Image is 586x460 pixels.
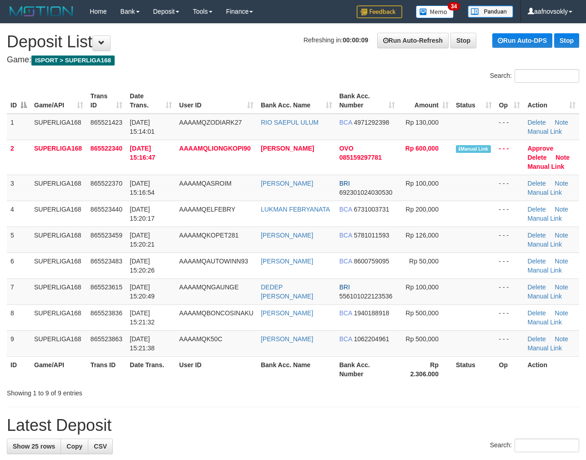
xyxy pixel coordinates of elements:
[91,232,122,239] span: 865523459
[30,253,87,278] td: SUPERLIGA168
[130,283,155,300] span: [DATE] 15:20:49
[377,33,449,48] a: Run Auto-Refresh
[339,335,352,343] span: BCA
[406,309,439,317] span: Rp 500,000
[7,439,61,454] a: Show 25 rows
[7,88,30,114] th: ID: activate to sort column descending
[339,180,350,187] span: BRI
[126,356,175,382] th: Date Trans.
[527,344,562,352] a: Manual Link
[261,232,313,239] a: [PERSON_NAME]
[495,304,524,330] td: - - -
[130,145,155,161] span: [DATE] 15:16:47
[515,439,579,452] input: Search:
[354,119,389,126] span: Copy 4971292398 to clipboard
[339,189,393,196] span: Copy 692301024030530 to clipboard
[7,201,30,227] td: 4
[7,253,30,278] td: 6
[257,88,336,114] th: Bank Acc. Name: activate to sort column ascending
[31,56,115,66] span: ISPORT > SUPERLIGA168
[7,5,76,18] img: MOTION_logo.png
[87,88,126,114] th: Trans ID: activate to sort column ascending
[527,267,562,274] a: Manual Link
[7,385,237,398] div: Showing 1 to 9 of 9 entries
[354,232,389,239] span: Copy 5781011593 to clipboard
[261,206,330,213] a: LUKMAN FEBRYANATA
[7,330,30,356] td: 9
[257,356,336,382] th: Bank Acc. Name
[405,145,439,152] span: Rp 600,000
[339,293,393,300] span: Copy 556101022123536 to clipboard
[490,439,579,452] label: Search:
[524,356,579,382] th: Action
[555,206,568,213] a: Note
[261,258,313,265] a: [PERSON_NAME]
[179,119,242,126] span: AAAAMQZODIARK27
[87,356,126,382] th: Trans ID
[527,119,546,126] a: Delete
[555,309,568,317] a: Note
[527,258,546,265] a: Delete
[176,356,257,382] th: User ID
[30,114,87,140] td: SUPERLIGA168
[406,283,439,291] span: Rp 100,000
[495,201,524,227] td: - - -
[495,227,524,253] td: - - -
[343,36,368,44] strong: 00:00:09
[527,128,562,135] a: Manual Link
[7,175,30,201] td: 3
[7,278,30,304] td: 7
[456,145,491,153] span: Manually Linked
[261,145,314,152] a: [PERSON_NAME]
[130,206,155,222] span: [DATE] 15:20:17
[339,145,354,152] span: OVO
[130,180,155,196] span: [DATE] 15:16:54
[399,356,452,382] th: Rp 2.306.000
[303,36,368,44] span: Refreshing in:
[527,145,553,152] a: Approve
[179,232,239,239] span: AAAAMQKOPET281
[179,283,239,291] span: AAAAMQNGAUNGE
[261,335,313,343] a: [PERSON_NAME]
[495,356,524,382] th: Op
[357,5,402,18] img: Feedback.jpg
[339,283,350,291] span: BRI
[88,439,113,454] a: CSV
[7,140,30,175] td: 2
[179,206,235,213] span: AAAAMQELFEBRY
[495,175,524,201] td: - - -
[416,5,454,18] img: Button%20Memo.svg
[495,88,524,114] th: Op: activate to sort column ascending
[30,356,87,382] th: Game/API
[527,189,562,196] a: Manual Link
[527,309,546,317] a: Delete
[527,318,562,326] a: Manual Link
[468,5,513,18] img: panduan.png
[179,309,253,317] span: AAAAMQBONCOSINAKU
[527,283,546,291] a: Delete
[61,439,88,454] a: Copy
[7,304,30,330] td: 8
[91,309,122,317] span: 865523836
[448,2,460,10] span: 34
[527,154,546,161] a: Delete
[130,232,155,248] span: [DATE] 15:20:21
[527,163,564,170] a: Manual Link
[176,88,257,114] th: User ID: activate to sort column ascending
[527,241,562,248] a: Manual Link
[555,335,568,343] a: Note
[527,206,546,213] a: Delete
[13,443,55,450] span: Show 25 rows
[339,119,352,126] span: BCA
[406,335,439,343] span: Rp 500,000
[354,258,389,265] span: Copy 8600759095 to clipboard
[7,356,30,382] th: ID
[452,356,495,382] th: Status
[450,33,476,48] a: Stop
[30,278,87,304] td: SUPERLIGA168
[30,330,87,356] td: SUPERLIGA168
[261,119,318,126] a: RIO SAEPUL ULUM
[339,309,352,317] span: BCA
[261,180,313,187] a: [PERSON_NAME]
[527,232,546,239] a: Delete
